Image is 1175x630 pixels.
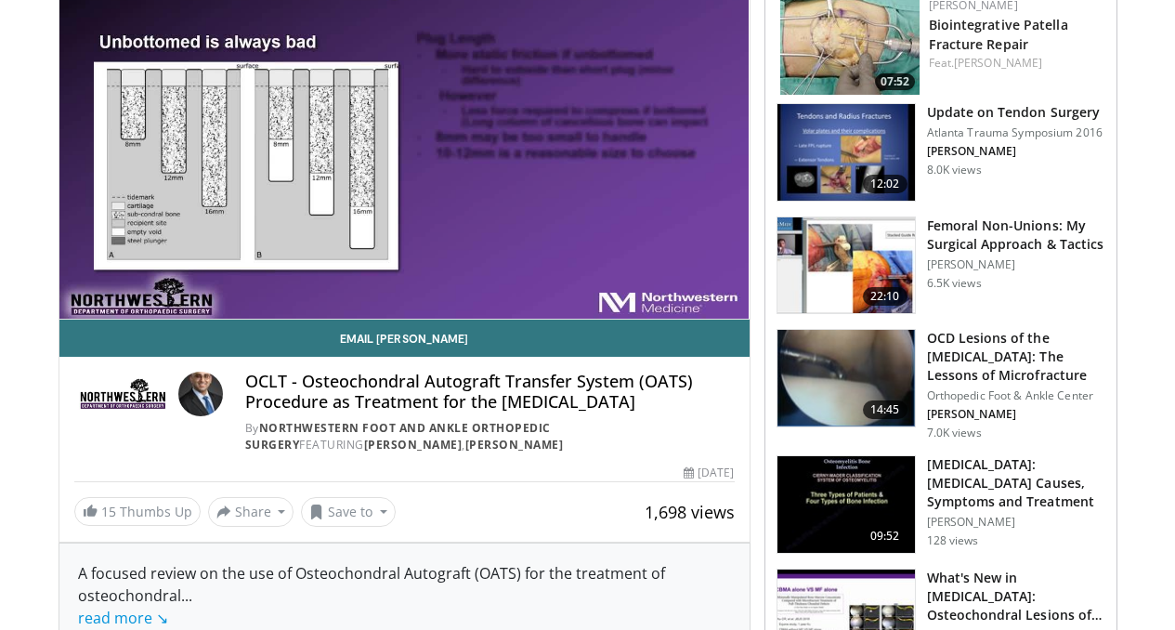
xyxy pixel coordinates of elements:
[74,497,201,526] a: 15 Thumbs Up
[78,608,168,628] a: read more ↘
[927,329,1105,385] h3: OCD Lesions of the [MEDICAL_DATA]: The Lessons of Microfracture
[927,257,1105,272] p: [PERSON_NAME]
[954,55,1042,71] a: [PERSON_NAME]
[208,497,294,527] button: Share
[929,16,1068,53] a: Biointegrative Patella Fracture Repair
[927,455,1105,511] h3: [MEDICAL_DATA]: [MEDICAL_DATA] Causes, Symptoms and Treatment
[245,420,551,453] a: Northwestern Foot and Ankle Orthopedic Surgery
[777,330,915,427] img: ber_1.png.150x105_q85_crop-smart_upscale.jpg
[927,515,1105,530] p: [PERSON_NAME]
[59,320,750,357] a: Email [PERSON_NAME]
[863,287,907,306] span: 22:10
[863,400,907,419] span: 14:45
[875,73,915,90] span: 07:52
[684,465,734,481] div: [DATE]
[78,585,192,628] span: ...
[927,125,1103,140] p: Atlanta Trauma Symposium 2016
[245,420,735,453] div: By FEATURING ,
[777,329,1105,440] a: 14:45 OCD Lesions of the [MEDICAL_DATA]: The Lessons of Microfracture Orthopedic Foot & Ankle Cen...
[929,55,1102,72] div: Feat.
[645,501,735,523] span: 1,698 views
[101,503,116,520] span: 15
[927,276,982,291] p: 6.5K views
[863,175,907,193] span: 12:02
[777,217,915,314] img: b28afd99-48ff-4b08-9669-2cc8b2512f02.150x105_q85_crop-smart_upscale.jpg
[777,103,1105,202] a: 12:02 Update on Tendon Surgery Atlanta Trauma Symposium 2016 [PERSON_NAME] 8.0K views
[927,103,1103,122] h3: Update on Tendon Surgery
[927,426,982,440] p: 7.0K views
[863,527,907,545] span: 09:52
[927,163,982,177] p: 8.0K views
[364,437,463,453] a: [PERSON_NAME]
[301,497,396,527] button: Save to
[178,372,223,416] img: Avatar
[927,217,1105,254] h3: Femoral Non-Unions: My Surgical Approach & Tactics
[777,456,915,553] img: 38c38e9d-0289-43f0-98ff-d65b1ec5121e.150x105_q85_crop-smart_upscale.jpg
[78,562,731,629] div: A focused review on the use of Osteochondral Autograft (OATS) for the treatment of osteochondral
[777,104,915,201] img: 14929f5a-e4b8-42f0-9be4-b2bc5c40fd40.150x105_q85_crop-smart_upscale.jpg
[465,437,564,453] a: [PERSON_NAME]
[777,217,1105,315] a: 22:10 Femoral Non-Unions: My Surgical Approach & Tactics [PERSON_NAME] 6.5K views
[927,569,1105,624] h3: What's New in [MEDICAL_DATA]: Osteochondral Lesions of the T…
[927,533,979,548] p: 128 views
[777,455,1105,554] a: 09:52 [MEDICAL_DATA]: [MEDICAL_DATA] Causes, Symptoms and Treatment [PERSON_NAME] 128 views
[927,144,1103,159] p: [PERSON_NAME]
[245,372,735,412] h4: OCLT - Osteochondral Autograft Transfer System (OATS) Procedure as Treatment for the [MEDICAL_DATA]
[927,388,1105,403] p: Orthopedic Foot & Ankle Center
[927,407,1105,422] p: [PERSON_NAME]
[74,372,171,416] img: Northwestern Foot and Ankle Orthopedic Surgery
